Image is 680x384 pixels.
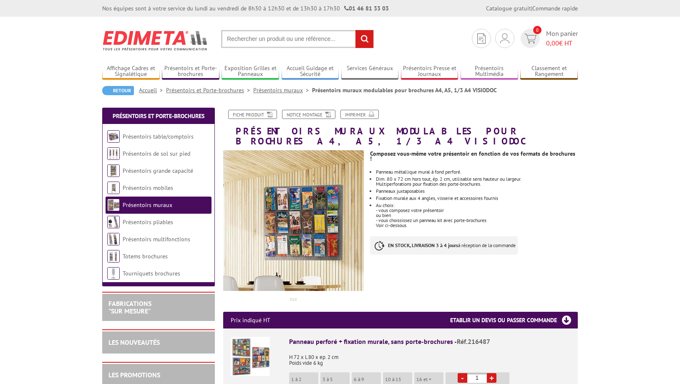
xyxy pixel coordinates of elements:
strong: Composez vous-même votre présentoir en fonction de vos formats de brochures ! [370,150,575,162]
p: à réception de la commande [370,236,518,255]
li: Fixation murale aux 4 angles, visserie et accessoires fournis [376,196,578,201]
a: Accueil Guidage et Sécurité [282,65,339,78]
a: LES PROMOTIONS [108,371,160,379]
a: + [487,373,496,383]
img: devis rapide [477,33,486,44]
p: Au choix: - vous composez votre présentoir ou bien - vous choississez un panneau kit avec porte-b... [376,203,578,223]
a: Affichage Cadres et Signalétique [102,65,160,78]
a: Catalogue gratuit [486,5,531,12]
a: Présentoirs grande capacité [123,167,193,174]
img: Tourniquets brochures [107,267,120,280]
div: Nos équipes sont à votre service du lundi au vendredi de 8h30 à 12h30 et de 13h30 à 17h30 [102,4,389,13]
img: Présentoirs muraux [107,199,120,211]
a: - [458,373,467,383]
a: Classement et Rangement [520,65,578,78]
p: 10 à 15 [385,376,412,382]
span: Mon panier [546,29,578,48]
li: Présentoirs muraux modulables pour brochures A4, A5, 1/3 A4 VISIODOC [312,86,497,94]
h1: Présentoirs muraux modulables pour brochures A4, A5, 1/3 A4 VISIODOC [217,110,584,146]
strong: 01 46 81 33 03 [344,5,389,12]
span: € HT [546,38,578,48]
a: Totems brochures [123,253,168,260]
input: Rechercher un produit ou une référence... [221,30,374,48]
p: Voir ci-dessous. [376,223,578,228]
p: 16 et + [416,376,443,382]
a: Présentoirs Multimédia [461,65,518,78]
a: Notice Montage [282,110,335,119]
a: Présentoirs mobiles [123,184,173,192]
p: Prix indiqué HT [231,312,270,328]
img: Edimeta [102,25,209,56]
a: Présentoirs et Porte-brochures [113,112,204,120]
li: Panneau métallique mural à fond perforé. [376,169,578,174]
div: | [486,4,578,13]
img: Présentoirs de sol sur pied [107,147,120,160]
a: Présentoirs de sol sur pied [123,150,190,157]
a: Accueil [139,86,166,94]
img: presentoirs_muraux_modulables_brochures_216487_216490_216489_216488.jpg [223,150,364,291]
li: Dim. 80 x 72 cm hors tout, ép. 2 cm, utilisable sens hauteur ou largeur. [376,177,578,187]
img: Présentoirs grande capacité [107,164,120,177]
a: Tourniquets brochures [123,270,180,277]
a: Fiche produit [228,110,277,119]
img: Présentoirs multifonctions [107,233,120,245]
div: Multiperforations pour fixation des porte-brochures. [376,182,578,187]
a: Présentoirs et Porte-brochures [162,65,219,78]
a: Retour [102,86,134,95]
a: Imprimer [340,110,379,119]
strong: EN STOCK, LIVRAISON 3 à 4 jours [388,242,458,248]
a: Présentoirs et Porte-brochures [166,86,253,94]
img: Panneau perforé + fixation murale, sans porte-brochures [231,337,270,376]
a: Services Généraux [341,65,399,78]
img: Présentoirs table/comptoirs [107,130,120,143]
span: 0 [533,26,541,34]
p: 6 à 9 [354,376,381,382]
a: Présentoirs multifonctions [123,235,190,243]
img: Totems brochures [107,250,120,263]
a: LES NOUVEAUTÉS [108,338,160,346]
a: Présentoirs muraux [123,201,172,209]
img: devis rapide [524,34,536,43]
span: 0,00 [546,39,559,47]
li: Panneaux juxtaposables [376,189,578,194]
div: Panneau perforé + fixation murale, sans porte-brochures - [289,337,570,346]
p: 1 à 2 [291,376,318,382]
a: Présentoirs Presse et Journaux [401,65,458,78]
a: FABRICATIONS"Sur Mesure" [108,299,151,315]
a: Présentoirs table/comptoirs [123,133,194,140]
input: rechercher [355,30,373,48]
img: Présentoirs pliables [107,216,120,228]
a: devis rapide 0 Mon panier 0,00€ HT [519,29,578,48]
a: Commande rapide [532,5,578,12]
p: 3 à 5 [322,376,350,382]
h3: Etablir un devis ou passer commande [450,312,578,328]
img: Présentoirs mobiles [107,182,120,194]
img: devis rapide [500,33,509,43]
a: Présentoirs pliables [123,218,173,226]
p: H 72 x L 80 x ep. 2 cm Poids vide 6 kg [289,349,570,366]
span: Réf.216487 [457,337,490,346]
a: Présentoirs muraux [253,86,312,94]
a: Exposition Grilles et Panneaux [222,65,279,78]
